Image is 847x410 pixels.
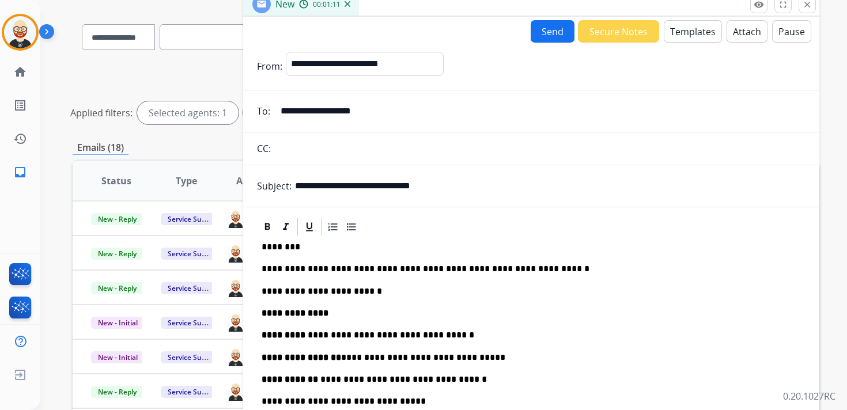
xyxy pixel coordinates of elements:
[236,174,277,188] span: Assignee
[70,106,133,120] p: Applied filters:
[161,317,226,329] span: Service Support
[257,104,270,118] p: To:
[257,59,282,73] p: From:
[578,20,659,43] button: Secure Notes
[161,386,226,398] span: Service Support
[226,381,245,401] img: agent-avatar
[783,389,835,403] p: 0.20.1027RC
[772,20,811,43] button: Pause
[13,165,27,179] mat-icon: inbox
[137,101,239,124] div: Selected agents: 1
[91,317,145,329] span: New - Initial
[13,132,27,146] mat-icon: history
[91,213,143,225] span: New - Reply
[226,278,245,297] img: agent-avatar
[91,351,145,363] span: New - Initial
[343,218,360,236] div: Bullet List
[91,282,143,294] span: New - Reply
[257,142,271,155] p: CC:
[226,243,245,263] img: agent-avatar
[4,16,36,48] img: avatar
[301,218,318,236] div: Underline
[277,218,294,236] div: Italic
[161,248,226,260] span: Service Support
[101,174,131,188] span: Status
[13,98,27,112] mat-icon: list_alt
[226,312,245,332] img: agent-avatar
[727,20,767,43] button: Attach
[161,282,226,294] span: Service Support
[91,386,143,398] span: New - Reply
[73,141,128,155] p: Emails (18)
[91,248,143,260] span: New - Reply
[257,179,292,193] p: Subject:
[324,218,342,236] div: Ordered List
[176,174,197,188] span: Type
[531,20,574,43] button: Send
[226,347,245,366] img: agent-avatar
[226,208,245,228] img: agent-avatar
[161,213,226,225] span: Service Support
[13,65,27,79] mat-icon: home
[161,351,226,363] span: Service Support
[664,20,722,43] button: Templates
[259,218,276,236] div: Bold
